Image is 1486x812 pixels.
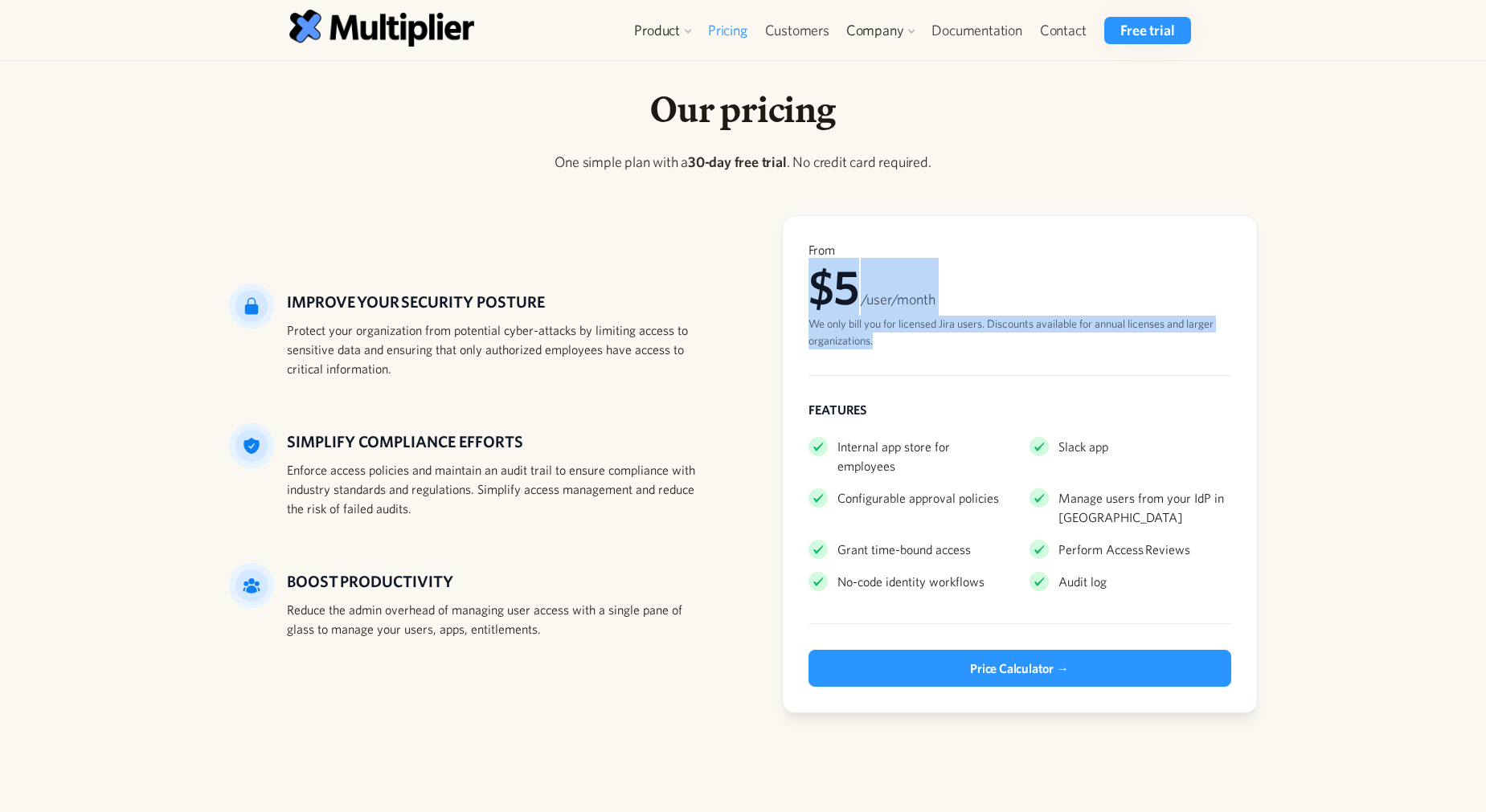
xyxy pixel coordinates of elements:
a: Free trial [1104,17,1190,44]
a: Pricing [699,17,756,44]
div: From [808,242,1231,258]
div: Configurable approval policies [837,488,999,508]
div: Grant time-bound access [837,540,971,559]
p: ‍ [229,186,1258,207]
div: No-code identity workflows [837,572,985,591]
div: Internal app store for employees [837,437,1010,475]
h5: BOOST PRODUCTIVITY [287,569,705,594]
div: FEATURES [808,402,1231,418]
a: Customers [756,17,838,44]
div: Protect your organization from potential cyber-attacks by limiting access to sensitive data and e... [287,320,705,378]
div: Product [626,17,699,44]
div: Audit log [1058,572,1107,591]
div: Company [846,21,904,40]
div: $5 [808,258,1231,316]
a: Documentation [923,17,1030,44]
div: Reduce the admin overhead of managing user access with a single pane of glass to manage your user... [287,600,705,639]
div: We only bill you for licensed Jira users. Discounts available for annual licenses and larger orga... [808,316,1231,349]
div: Manage users from your IdP in [GEOGRAPHIC_DATA] [1058,488,1231,527]
h5: Simplify compliance efforts [287,430,705,454]
a: Contact [1031,17,1095,44]
div: Company [838,17,923,44]
div: Price Calculator → [970,659,1068,678]
h1: Our pricing [229,87,1258,132]
p: One simple plan with a . No credit card required. [229,151,1258,173]
a: Price Calculator → [808,650,1231,687]
div: Perform Access Reviews [1058,540,1190,559]
div: Slack app [1058,437,1108,456]
div: Product [634,21,680,40]
h5: IMPROVE YOUR SECURITY POSTURE [287,290,705,314]
strong: 30-day free trial [688,153,787,170]
div: Enforce access policies and maintain an audit trail to ensure compliance with industry standards ... [287,460,705,518]
span: /user/month [861,291,935,308]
